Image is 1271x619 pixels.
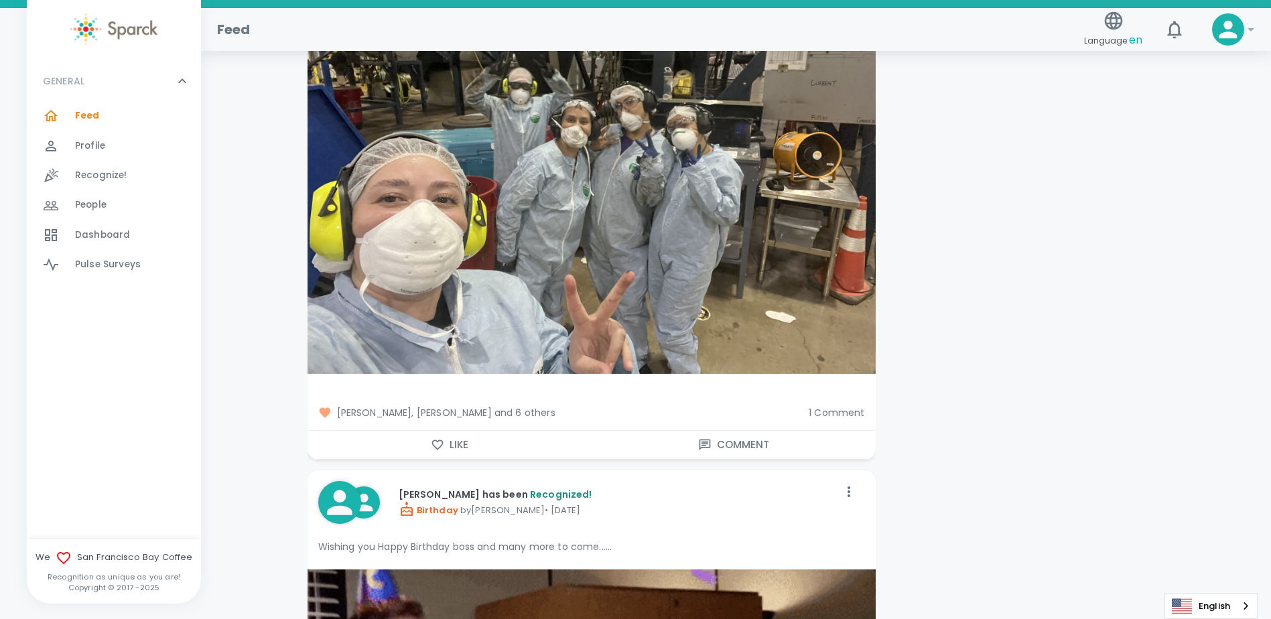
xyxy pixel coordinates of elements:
[399,504,458,517] span: Birthday
[75,139,105,153] span: Profile
[1165,594,1257,618] a: English
[1164,593,1258,619] div: Language
[399,501,838,517] p: by [PERSON_NAME] • [DATE]
[399,488,838,501] p: [PERSON_NAME] has been
[75,109,100,123] span: Feed
[27,101,201,131] a: Feed
[1084,31,1142,50] span: Language:
[27,190,201,220] a: People
[27,571,201,582] p: Recognition as unique as you are!
[27,61,201,101] div: GENERAL
[1079,6,1148,54] button: Language:en
[308,431,592,459] button: Like
[27,250,201,279] a: Pulse Surveys
[27,101,201,285] div: GENERAL
[1129,32,1142,48] span: en
[27,161,201,190] a: Recognize!
[43,74,84,88] p: GENERAL
[75,228,130,242] span: Dashboard
[1164,593,1258,619] aside: Language selected: English
[318,406,799,419] span: [PERSON_NAME], [PERSON_NAME] and 6 others
[27,550,201,566] span: We San Francisco Bay Coffee
[27,131,201,161] a: Profile
[318,540,865,553] p: Wishing you Happy Birthday boss and many more to come......
[75,169,127,182] span: Recognize!
[75,258,141,271] span: Pulse Surveys
[27,220,201,250] a: Dashboard
[70,13,157,45] img: Sparck logo
[27,582,201,593] p: Copyright © 2017 - 2025
[530,488,592,501] span: Recognized!
[27,13,201,45] a: Sparck logo
[75,198,107,212] span: People
[217,19,251,40] h1: Feed
[592,431,876,459] button: Comment
[809,406,864,419] span: 1 Comment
